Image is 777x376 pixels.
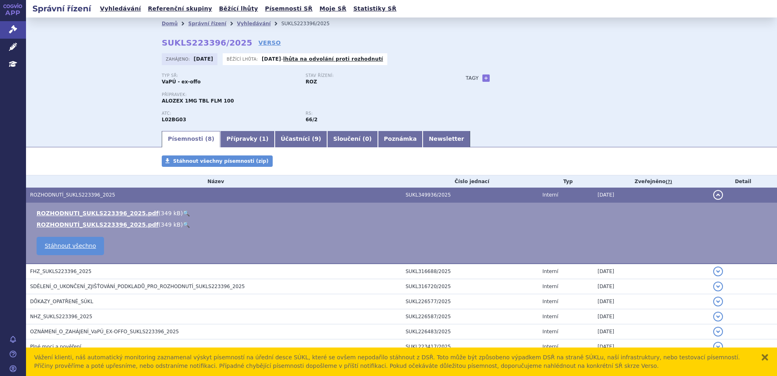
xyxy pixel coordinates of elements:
span: NHZ_SUKLS223396_2025 [30,314,92,319]
a: ROZHODNUTI_SUKLS223396_2025.pdf [37,210,158,216]
button: detail [713,190,723,200]
p: Přípravek: [162,92,449,97]
a: Sloučení (0) [327,131,378,147]
a: Newsletter [423,131,470,147]
td: SUKL223417/2025 [402,339,538,354]
h2: Správní řízení [26,3,98,14]
strong: ANASTROZOL [162,117,186,122]
span: Stáhnout všechny písemnosti (zip) [173,158,269,164]
span: Interní [543,314,558,319]
span: OZNÁMENÍ_O_ZAHÁJENÍ_VaPÚ_EX-OFFO_SUKLS223396_2025 [30,329,179,334]
td: SUKL226483/2025 [402,324,538,339]
p: RS: [306,111,441,116]
span: Plné moci a pověření [30,344,81,350]
a: 🔍 [183,221,190,228]
span: Zahájeno: [166,56,191,62]
td: SUKL226577/2025 [402,294,538,309]
li: SUKLS223396/2025 [281,17,340,30]
p: - [262,56,383,62]
a: Moje SŘ [317,3,349,14]
strong: ROZ [306,79,317,85]
a: Vyhledávání [237,21,271,26]
h3: Tagy [466,73,479,83]
span: 8 [208,136,212,142]
a: Stáhnout všechno [37,237,104,255]
span: Běžící lhůta: [227,56,260,62]
div: Vážení klienti, náš automatický monitoring zaznamenal výskyt písemností na úřední desce SÚKL, kte... [34,353,753,370]
td: [DATE] [594,324,709,339]
a: + [482,74,490,82]
a: Běžící lhůty [217,3,260,14]
span: Interní [543,269,558,274]
strong: inhibitory aromatáz, p.o. [306,117,317,122]
span: Interní [543,329,558,334]
span: DŮKAZY_OPATŘENÉ_SÚKL [30,299,93,304]
td: [DATE] [594,264,709,279]
a: Písemnosti (8) [162,131,220,147]
strong: VaPÚ - ex-offo [162,79,201,85]
p: Stav řízení: [306,73,441,78]
span: ALOZEX 1MG TBL FLM 100 [162,98,234,104]
button: detail [713,342,723,352]
span: 349 kB [161,221,181,228]
button: detail [713,282,723,291]
span: Interní [543,299,558,304]
th: Detail [709,175,777,188]
button: detail [713,312,723,321]
li: ( ) [37,209,769,217]
li: ( ) [37,221,769,229]
a: VERSO [258,39,281,47]
td: [DATE] [594,279,709,294]
p: Typ SŘ: [162,73,297,78]
button: detail [713,267,723,276]
a: Vyhledávání [98,3,143,14]
span: 0 [365,136,369,142]
a: ROZHODNUTÍ_SUKLS223396_2025.pdf [37,221,158,228]
a: 🔍 [183,210,190,216]
a: Poznámka [378,131,423,147]
td: [DATE] [594,339,709,354]
td: SUKL316720/2025 [402,279,538,294]
button: detail [713,327,723,337]
span: ROZHODNUTÍ_SUKLS223396_2025 [30,192,115,198]
span: 9 [315,136,319,142]
td: SUKL349936/2025 [402,188,538,203]
a: Referenční skupiny [145,3,215,14]
span: SDĚLENÍ_O_UKONČENÍ_ZJIŠŤOVÁNÍ_PODKLADŮ_PRO_ROZHODNUTÍ_SUKLS223396_2025 [30,284,245,289]
a: Stáhnout všechny písemnosti (zip) [162,155,273,167]
th: Název [26,175,402,188]
span: Interní [543,344,558,350]
td: [DATE] [594,309,709,324]
a: Písemnosti SŘ [263,3,315,14]
td: SUKL226587/2025 [402,309,538,324]
td: [DATE] [594,188,709,203]
th: Číslo jednací [402,175,538,188]
strong: [DATE] [194,56,213,62]
a: Statistiky SŘ [351,3,399,14]
th: Zveřejněno [594,175,709,188]
p: ATC: [162,111,297,116]
strong: SUKLS223396/2025 [162,38,252,48]
span: Interní [543,284,558,289]
span: 349 kB [161,210,181,216]
th: Typ [538,175,594,188]
td: [DATE] [594,294,709,309]
button: zavřít [761,353,769,361]
a: Přípravky (1) [220,131,274,147]
td: SUKL316688/2025 [402,264,538,279]
strong: [DATE] [262,56,281,62]
abbr: (?) [666,179,672,185]
span: FHZ_SUKLS223396_2025 [30,269,91,274]
button: detail [713,297,723,306]
a: lhůta na odvolání proti rozhodnutí [283,56,383,62]
span: Interní [543,192,558,198]
a: Domů [162,21,178,26]
a: Správní řízení [188,21,226,26]
span: 1 [262,136,266,142]
a: Účastníci (9) [275,131,327,147]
